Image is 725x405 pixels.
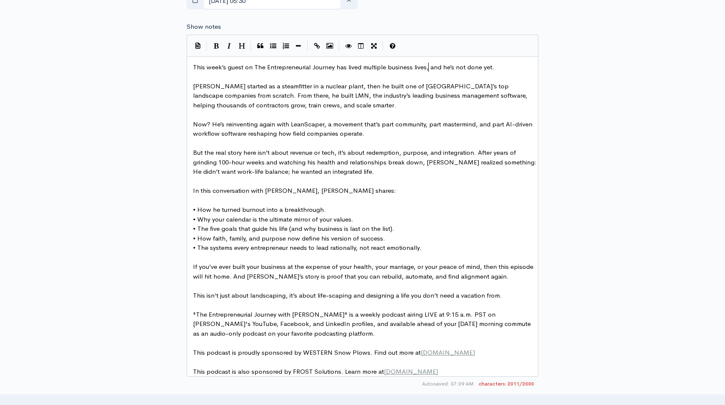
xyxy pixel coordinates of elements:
button: Bold [210,40,223,52]
button: Heading [235,40,248,52]
button: Toggle Preview [342,40,355,52]
span: Now? He’s reinventing again with LeanScaper, a movement that’s part community, part mastermind, a... [193,120,534,138]
span: • How faith, family, and purpose now define his version of success. [193,234,385,242]
span: This isn’t just about landscaping, it’s about life-scaping and designing a life you don’t need a ... [193,291,502,299]
span: This podcast is also sponsored by FROST Solutions. Learn more at [193,367,438,375]
label: Show notes [187,22,221,32]
button: Insert Horizontal Line [292,40,305,52]
span: • How he turned burnout into a breakthrough. [193,205,326,213]
span: Autosaved: 07:09 AM [422,380,474,388]
button: Insert Image [323,40,336,52]
button: Generic List [267,40,279,52]
button: Toggle Side by Side [355,40,367,52]
span: [DOMAIN_NAME] [421,348,475,356]
span: This week’s guest on The Entrepreneurial Journey has lived multiple business lives, and he’s not ... [193,63,494,71]
span: If you’ve ever built your business at the expense of your health, your marriage, or your peace of... [193,263,535,280]
button: Insert Show Notes Template [191,39,204,52]
i: | [307,41,308,51]
span: But the real story here isn’t about revenue or tech, it’s about redemption, purpose, and integrat... [193,148,538,175]
button: Quote [254,40,267,52]
span: 2011/2000 [479,380,534,388]
button: Markdown Guide [386,40,399,52]
button: Numbered List [279,40,292,52]
button: Italic [223,40,235,52]
span: "The Entrepreneurial Journey with [PERSON_NAME]" is a weekly podcast airing LIVE at 9:15 a.m. PST... [193,310,532,337]
span: • The systems every entrepreneur needs to lead rationally, not react emotionally. [193,244,422,252]
button: Toggle Fullscreen [367,40,380,52]
span: • The five goals that guide his life (and why business is last on the list). [193,224,394,233]
span: [PERSON_NAME] started as a steamfitter in a nuclear plant, then he built one of [GEOGRAPHIC_DATA]... [193,82,529,109]
span: [DOMAIN_NAME] [384,367,438,375]
span: This podcast is proudly sponsored by WESTERN Snow Plows. Find out more at [193,348,475,356]
span: • Why your calendar is the ultimate mirror of your values. [193,215,353,223]
span: In this conversation with [PERSON_NAME], [PERSON_NAME] shares: [193,186,396,194]
button: Create Link [311,40,323,52]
